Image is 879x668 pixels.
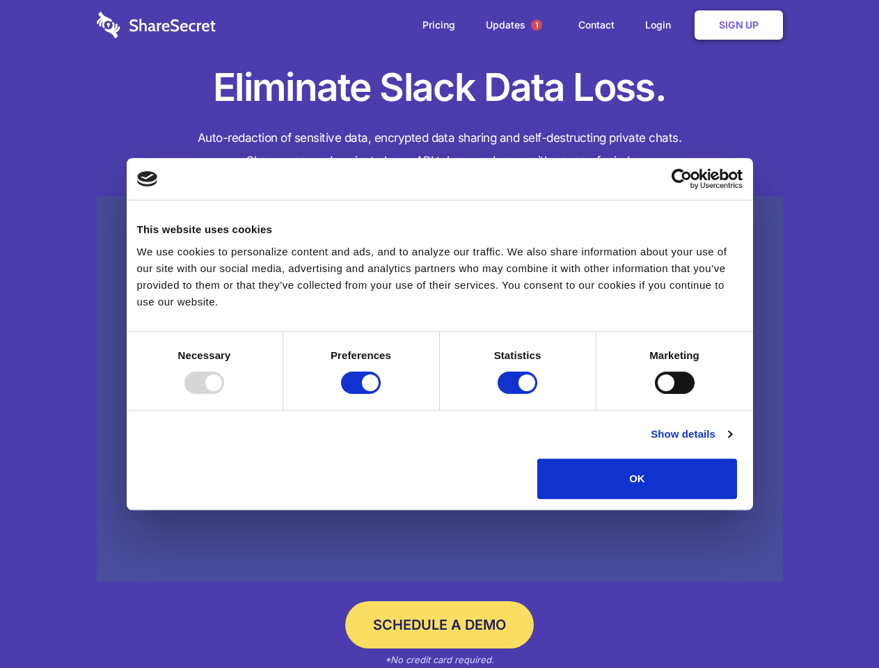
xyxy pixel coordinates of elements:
a: Login [631,3,692,47]
strong: Marketing [649,349,699,361]
span: 1 [531,19,542,31]
button: OK [537,459,737,499]
h4: Auto-redaction of sensitive data, encrypted data sharing and self-destructing private chats. Shar... [97,127,783,173]
h1: Eliminate Slack Data Loss. [97,63,783,113]
a: Wistia video thumbnail [97,196,783,582]
a: Sign Up [695,10,783,40]
div: This website uses cookies [137,221,743,238]
div: We use cookies to personalize content and ads, and to analyze our traffic. We also share informat... [137,244,743,310]
a: Schedule a Demo [345,601,534,649]
a: Pricing [409,3,469,47]
strong: Necessary [178,349,231,361]
strong: Preferences [331,349,391,361]
img: logo-wordmark-white-trans-d4663122ce5f474addd5e946df7df03e33cb6a1c49d2221995e7729f52c070b2.svg [97,12,216,38]
a: Contact [564,3,628,47]
a: Usercentrics Cookiebot - opens in a new window [621,168,743,189]
a: Show details [651,426,731,443]
img: logo [137,171,158,186]
strong: Statistics [494,349,541,361]
em: *No credit card required. [385,654,494,665]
